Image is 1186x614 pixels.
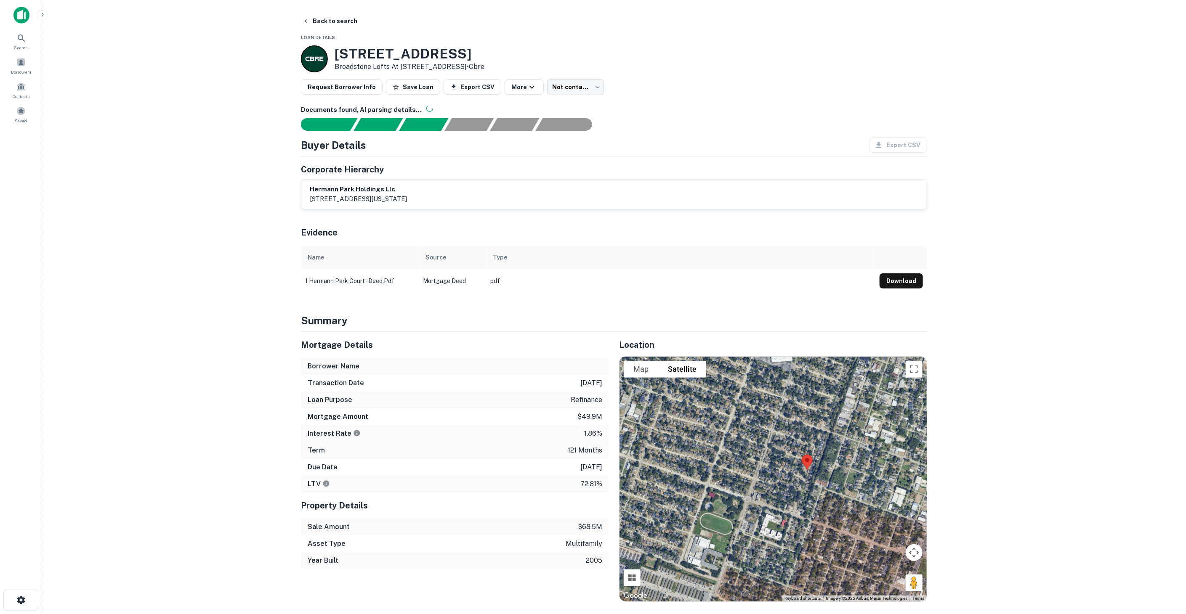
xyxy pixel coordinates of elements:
[301,35,335,40] span: Loan Details
[912,596,924,601] a: Terms (opens in new tab)
[624,361,658,378] button: Show street map
[308,522,350,532] h6: Sale Amount
[571,395,602,405] p: refinance
[3,54,40,77] a: Borrowers
[580,462,602,472] p: [DATE]
[310,185,407,194] h6: hermann park holdings llc
[586,556,602,566] p: 2005
[444,118,494,131] div: Principals found, AI now looking for contact information...
[584,429,602,439] p: 1.86%
[14,44,28,51] span: Search
[301,105,927,115] h6: Documents found, AI parsing details...
[3,79,40,101] a: Contacts
[291,118,354,131] div: Sending borrower request to AI...
[784,595,821,601] button: Keyboard shortcuts
[469,63,484,71] a: Cbre
[11,69,31,75] span: Borrowers
[386,79,440,95] button: Save Loan
[505,79,544,95] button: More
[906,361,923,378] button: Toggle fullscreen view
[308,539,346,549] h6: Asset Type
[3,103,40,126] a: Saved
[301,138,366,153] h4: Buyer Details
[299,13,361,29] button: Back to search
[580,479,602,489] p: 72.81%
[301,79,383,95] button: Request Borrower Info
[308,479,330,489] h6: LTV
[301,163,384,176] h5: Corporate Hierarchy
[335,46,484,62] h3: [STREET_ADDRESS]
[536,118,602,131] div: AI fulfillment process complete.
[906,574,923,591] button: Drag Pegman onto the map to open Street View
[493,252,507,262] div: Type
[308,412,368,422] h6: Mortgage Amount
[308,556,338,566] h6: Year Built
[308,429,361,439] h6: Interest Rate
[624,569,641,586] button: Tilt map
[547,79,604,95] div: Not contacted
[568,445,602,455] p: 121 months
[301,246,419,269] th: Name
[13,7,29,24] img: capitalize-icon.png
[310,194,407,204] p: [STREET_ADDRESS][US_STATE]
[419,246,486,269] th: Source
[906,544,923,561] button: Map camera controls
[425,252,446,262] div: Source
[13,93,29,100] span: Contacts
[622,590,649,601] img: Google
[486,246,875,269] th: Type
[622,590,649,601] a: Open this area in Google Maps (opens a new window)
[308,378,364,388] h6: Transaction Date
[335,62,484,72] p: Broadstone lofts at [STREET_ADDRESS] •
[301,269,419,293] td: 1 hermann park court - deed.pdf
[419,269,486,293] td: Mortgage Deed
[308,462,338,472] h6: Due Date
[15,117,27,124] span: Saved
[578,522,602,532] p: $68.5m
[308,361,359,371] h6: Borrower Name
[580,378,602,388] p: [DATE]
[490,118,539,131] div: Principals found, still searching for contact information. This may take time...
[3,30,40,53] a: Search
[308,445,325,455] h6: Term
[308,395,352,405] h6: Loan Purpose
[322,480,330,487] svg: LTVs displayed on the website are for informational purposes only and may be reported incorrectly...
[444,79,501,95] button: Export CSV
[619,339,927,351] h5: Location
[577,412,602,422] p: $49.9m
[301,313,927,328] h4: Summary
[301,226,338,239] h5: Evidence
[566,539,602,549] p: multifamily
[354,118,403,131] div: Your request is received and processing...
[658,361,706,378] button: Show satellite imagery
[301,339,609,351] h5: Mortgage Details
[880,273,923,288] button: Download
[308,252,324,262] div: Name
[486,269,875,293] td: pdf
[826,596,907,601] span: Imagery ©2025 Airbus, Maxar Technologies
[353,429,361,437] svg: The interest rates displayed on the website are for informational purposes only and may be report...
[399,118,448,131] div: Documents found, AI parsing details...
[301,499,609,512] h5: Property Details
[301,246,927,293] div: scrollable content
